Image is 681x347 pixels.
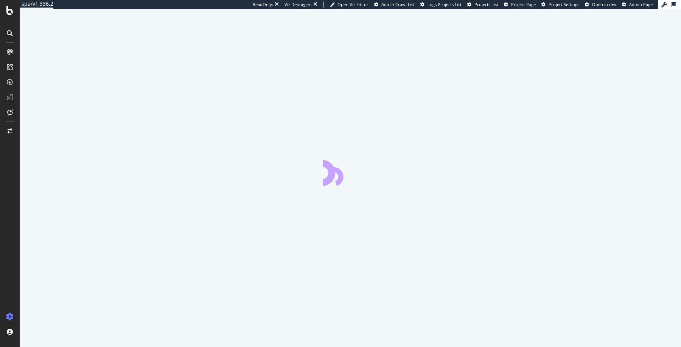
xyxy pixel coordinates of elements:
[428,2,462,7] span: Logs Projects List
[374,2,415,8] a: Admin Crawl List
[285,2,312,8] div: Viz Debugger:
[323,159,378,186] div: animation
[592,2,616,7] span: Open in dev
[253,2,273,8] div: ReadOnly:
[511,2,536,7] span: Project Page
[622,2,653,8] a: Admin Page
[629,2,653,7] span: Admin Page
[549,2,579,7] span: Project Settings
[330,2,368,8] a: Open Viz Editor
[541,2,579,8] a: Project Settings
[337,2,368,7] span: Open Viz Editor
[381,2,415,7] span: Admin Crawl List
[467,2,498,8] a: Projects List
[420,2,462,8] a: Logs Projects List
[504,2,536,8] a: Project Page
[585,2,616,8] a: Open in dev
[474,2,498,7] span: Projects List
